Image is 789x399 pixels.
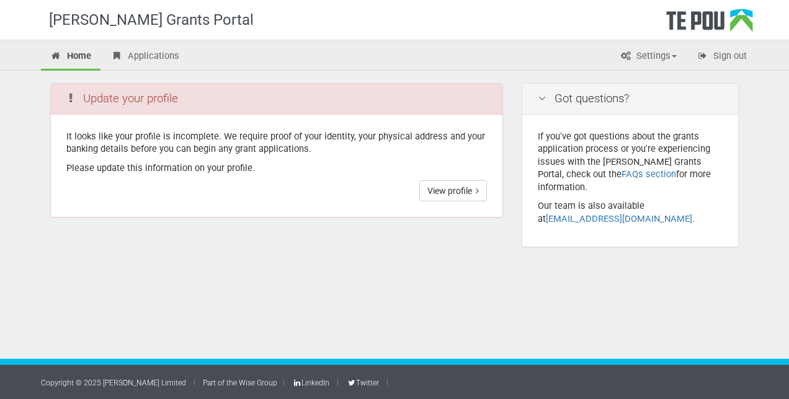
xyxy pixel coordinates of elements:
[622,169,676,180] a: FAQs section
[610,43,686,71] a: Settings
[522,84,738,115] div: Got questions?
[102,43,189,71] a: Applications
[687,43,756,71] a: Sign out
[51,84,502,115] div: Update your profile
[538,199,723,225] p: Our team is also available at .
[203,379,277,387] a: Part of the Wise Group
[346,379,378,387] a: Twitter
[41,43,100,71] a: Home
[666,9,753,40] div: Te Pou Logo
[546,213,692,224] a: [EMAIL_ADDRESS][DOMAIN_NAME]
[419,180,487,201] a: View profile
[41,379,186,387] a: Copyright © 2025 [PERSON_NAME] Limited
[66,130,487,156] p: It looks like your profile is incomplete. We require proof of your identity, your physical addres...
[66,162,487,175] p: Please update this information on your profile.
[538,130,723,194] p: If you've got questions about the grants application process or you're experiencing issues with t...
[292,379,329,387] a: LinkedIn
